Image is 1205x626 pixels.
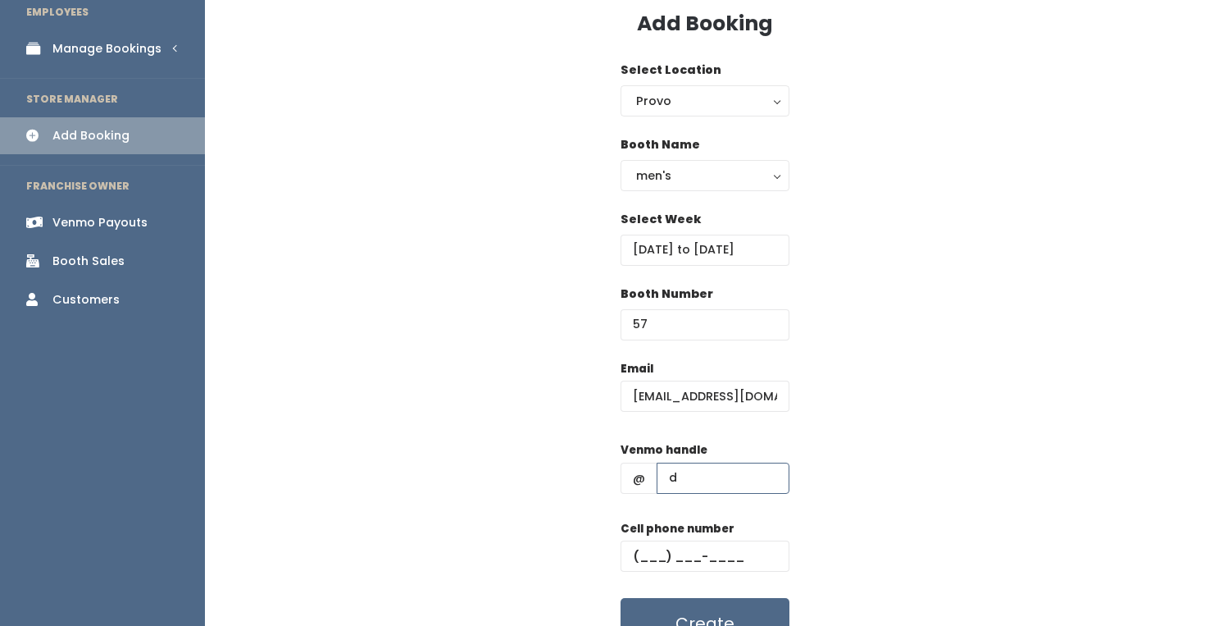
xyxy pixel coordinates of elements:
[621,62,721,79] label: Select Location
[621,463,657,494] span: @
[52,40,161,57] div: Manage Bookings
[621,361,653,377] label: Email
[636,167,774,185] div: men's
[52,127,130,144] div: Add Booking
[52,214,148,231] div: Venmo Payouts
[621,521,734,537] label: Cell phone number
[636,92,774,110] div: Provo
[621,211,701,228] label: Select Week
[621,541,789,572] input: (___) ___-____
[621,85,789,117] button: Provo
[621,160,789,191] button: men's
[621,309,789,340] input: Booth Number
[52,291,120,308] div: Customers
[621,381,789,412] input: @ .
[52,253,125,270] div: Booth Sales
[621,286,713,303] label: Booth Number
[621,442,707,459] label: Venmo handle
[637,12,773,35] h3: Add Booking
[621,136,700,153] label: Booth Name
[621,235,789,266] input: Select week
